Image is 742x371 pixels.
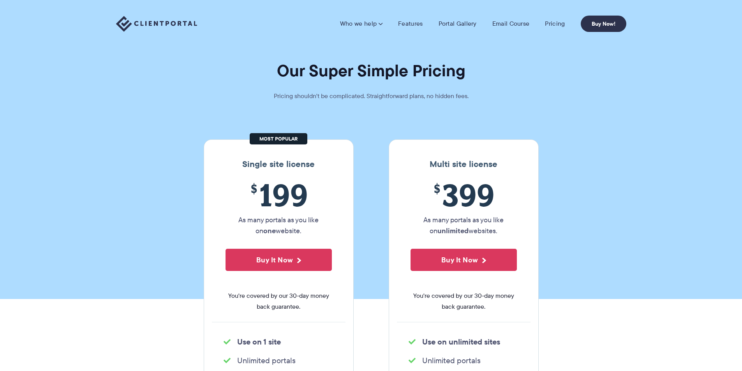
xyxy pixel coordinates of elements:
[492,20,530,28] a: Email Course
[226,249,332,271] button: Buy It Now
[226,177,332,213] span: 199
[224,355,334,366] li: Unlimited portals
[411,215,517,236] p: As many portals as you like on websites.
[422,336,500,348] strong: Use on unlimited sites
[254,91,488,102] p: Pricing shouldn't be complicated. Straightforward plans, no hidden fees.
[212,159,345,169] h3: Single site license
[397,159,531,169] h3: Multi site license
[409,355,519,366] li: Unlimited portals
[226,290,332,312] span: You're covered by our 30-day money back guarantee.
[411,249,517,271] button: Buy It Now
[437,225,469,236] strong: unlimited
[581,16,626,32] a: Buy Now!
[263,225,276,236] strong: one
[340,20,382,28] a: Who we help
[545,20,565,28] a: Pricing
[411,290,517,312] span: You're covered by our 30-day money back guarantee.
[237,336,281,348] strong: Use on 1 site
[226,215,332,236] p: As many portals as you like on website.
[398,20,423,28] a: Features
[411,177,517,213] span: 399
[439,20,477,28] a: Portal Gallery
